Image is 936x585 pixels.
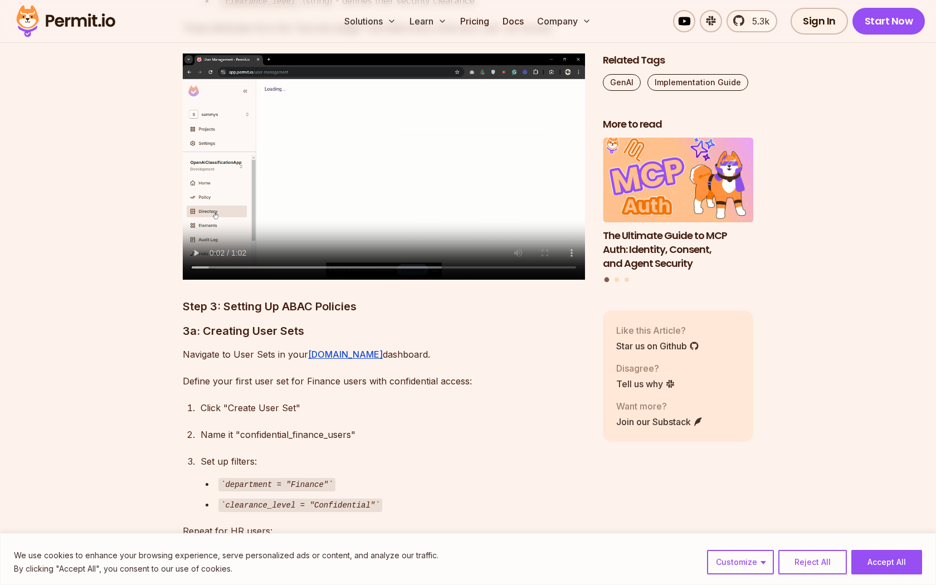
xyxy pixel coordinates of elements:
p: Want more? [616,399,703,413]
a: [DOMAIN_NAME] [308,349,383,360]
a: Star us on Github [616,339,699,353]
h3: 3a: Creating User Sets [183,322,585,340]
button: Solutions [340,10,401,32]
button: Company [533,10,596,32]
img: Permit logo [11,2,120,40]
a: Pricing [456,10,494,32]
p: Repeat for HR users: [183,523,585,539]
a: 5.3k [727,10,777,32]
p: Like this Article? [616,324,699,337]
li: 1 of 3 [603,138,753,271]
a: GenAI [603,74,641,91]
a: Sign In [791,8,848,35]
h3: Step 3: Setting Up ABAC Policies [183,298,585,315]
h3: The Ultimate Guide to MCP Auth: Identity, Consent, and Agent Security [603,229,753,270]
button: Go to slide 1 [604,277,610,282]
div: Click "Create User Set" [201,400,585,416]
span: 5.3k [745,14,769,28]
video: Sorry, your browser doesn't support embedded videos. [183,53,585,280]
div: Posts [603,138,753,284]
a: Docs [498,10,528,32]
a: The Ultimate Guide to MCP Auth: Identity, Consent, and Agent SecurityThe Ultimate Guide to MCP Au... [603,138,753,271]
code: clearance_level = "Confidential" [218,499,382,512]
button: Customize [707,550,774,574]
h2: More to read [603,118,753,131]
button: Go to slide 2 [615,277,619,282]
div: Name it "confidential_finance_users" [201,427,585,442]
a: Join our Substack [616,415,703,428]
p: Define your first user set for Finance users with confidential access: [183,373,585,389]
p: We use cookies to enhance your browsing experience, serve personalized ads or content, and analyz... [14,549,438,562]
p: Navigate to User Sets in your dashboard. [183,347,585,362]
div: Set up filters: [201,454,585,469]
button: Go to slide 3 [625,277,629,282]
img: The Ultimate Guide to MCP Auth: Identity, Consent, and Agent Security [603,138,753,223]
button: Reject All [778,550,847,574]
a: Tell us why [616,377,675,391]
a: Implementation Guide [647,74,748,91]
button: Learn [405,10,451,32]
button: Accept All [851,550,922,574]
p: Disagree? [616,362,675,375]
code: department = "Finance" [218,478,335,491]
h2: Related Tags [603,53,753,67]
p: By clicking "Accept All", you consent to our use of cookies. [14,562,438,576]
a: Start Now [852,8,925,35]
